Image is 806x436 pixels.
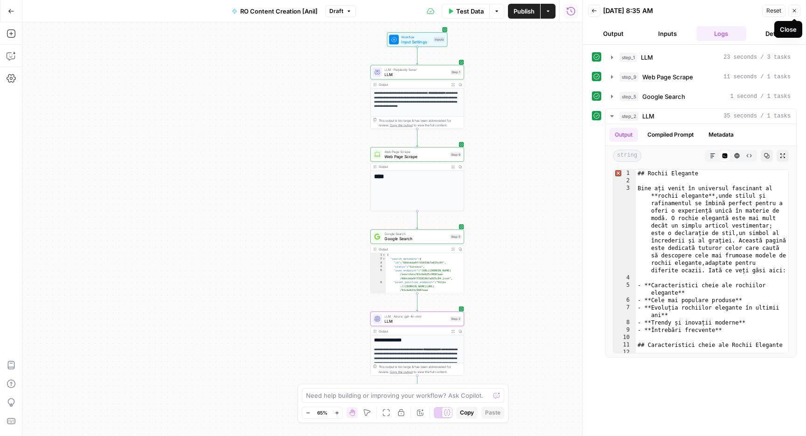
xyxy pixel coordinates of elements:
[613,170,636,177] div: 1
[384,236,447,242] span: Google Search
[401,39,431,45] span: Input Settings
[442,4,489,19] button: Test Data
[384,149,447,154] span: Web Page Scrape
[384,153,447,159] span: Web Page Scrape
[619,92,639,101] span: step_5
[723,112,791,120] span: 35 seconds / 1 tasks
[384,71,448,77] span: LLM
[371,265,386,269] div: 4
[417,293,418,311] g: Edge from step_5 to step_2
[451,69,461,75] div: Step 1
[325,5,356,17] button: Draft
[723,53,791,62] span: 23 seconds / 3 tasks
[384,231,447,236] span: Google Search
[460,408,474,417] span: Copy
[417,211,418,229] g: Edge from step_9 to step_5
[641,53,653,62] span: LLM
[384,314,447,318] span: LLM · Azure: gpt-4o-mini
[605,109,796,124] button: 35 seconds / 1 tasks
[417,47,418,64] g: Edge from start to step_1
[508,4,540,19] button: Publish
[619,111,639,121] span: step_2
[382,257,385,261] span: Toggle code folding, rows 2 through 12
[450,234,462,240] div: Step 5
[605,89,796,104] button: 1 second / 1 tasks
[730,92,791,101] span: 1 second / 1 tasks
[379,247,448,251] div: Output
[613,326,636,334] div: 9
[370,147,464,211] div: Web Page ScrapeWeb Page ScrapeStep 9Output****
[450,316,462,322] div: Step 2
[240,7,318,16] span: RO Content Creation [Anil]
[588,26,639,41] button: Output
[609,128,638,142] button: Output
[384,67,448,72] span: LLM · Perplexity Sonar
[613,349,636,356] div: 12
[417,129,418,147] g: Edge from step_1 to step_9
[762,5,785,17] button: Reset
[642,111,654,121] span: LLM
[605,124,796,357] div: 35 seconds / 1 tasks
[613,282,636,297] div: 5
[371,261,386,264] div: 3
[613,334,636,341] div: 10
[226,4,323,19] button: RO Content Creation [Anil]
[329,7,343,15] span: Draft
[371,269,386,280] div: 5
[379,165,448,169] div: Output
[642,72,693,82] span: Web Page Scrape
[371,253,386,257] div: 1
[514,7,535,16] span: Publish
[696,26,747,41] button: Logs
[450,152,462,157] div: Step 9
[379,82,448,87] div: Output
[390,370,413,374] span: Copy the output
[390,123,413,127] span: Copy the output
[371,280,386,300] div: 6
[780,25,797,34] div: Close
[370,32,464,47] div: WorkflowInput SettingsInputs
[382,253,385,257] span: Toggle code folding, rows 1 through 533
[481,407,504,419] button: Paste
[613,185,636,274] div: 3
[371,257,386,261] div: 2
[619,53,637,62] span: step_1
[456,407,478,419] button: Copy
[613,304,636,319] div: 7
[456,7,484,16] span: Test Data
[723,73,791,81] span: 11 seconds / 1 tasks
[703,128,739,142] button: Metadata
[613,177,636,185] div: 2
[605,50,796,65] button: 23 seconds / 3 tasks
[613,341,636,349] div: 11
[642,92,685,101] span: Google Search
[317,409,327,416] span: 65%
[766,7,781,15] span: Reset
[605,69,796,84] button: 11 seconds / 1 tasks
[379,329,448,333] div: Output
[485,408,500,417] span: Paste
[642,128,699,142] button: Compiled Prompt
[642,26,693,41] button: Inputs
[379,365,462,374] div: This output is too large & has been abbreviated for review. to view the full content.
[613,319,636,326] div: 8
[613,274,636,282] div: 4
[613,170,622,177] span: Error, read annotations row 1
[384,318,447,324] span: LLM
[613,297,636,304] div: 6
[370,229,464,293] div: Google SearchGoogle SearchStep 5Output{ "search_metadata":{ "id":"68dcbda9f735819b7a025c84", "sta...
[619,72,639,82] span: step_9
[401,35,431,39] span: Workflow
[613,150,641,162] span: string
[434,37,445,42] div: Inputs
[379,118,462,128] div: This output is too large & has been abbreviated for review. to view the full content.
[750,26,800,41] button: Details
